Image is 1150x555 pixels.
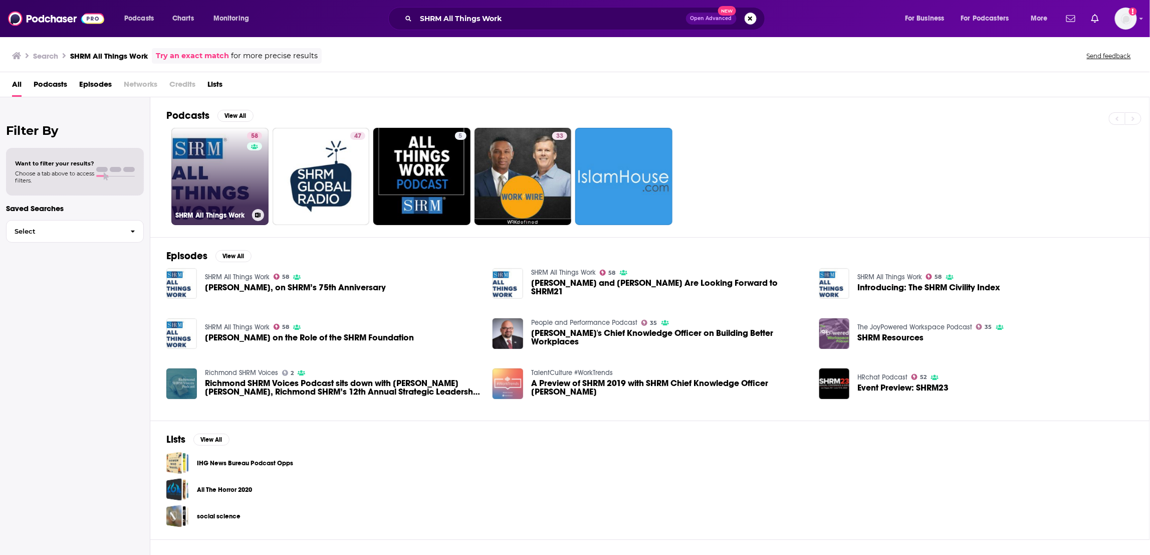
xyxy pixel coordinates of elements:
[911,374,927,380] a: 52
[531,279,807,296] span: [PERSON_NAME] and [PERSON_NAME] Are Looking Forward to SHRM21
[70,51,148,61] h3: SHRM All Things Work
[172,12,194,26] span: Charts
[857,333,924,342] a: SHRM Resources
[205,368,278,377] a: Richmond SHRM Voices
[354,131,361,141] span: 47
[6,220,144,243] button: Select
[12,76,22,97] span: All
[274,324,290,330] a: 58
[15,170,94,184] span: Choose a tab above to access filters.
[124,12,154,26] span: Podcasts
[175,211,248,220] h3: SHRM All Things Work
[274,274,290,280] a: 58
[166,318,197,349] img: Wendi Safstrom on the Role of the SHRM Foundation
[1115,8,1137,30] button: Show profile menu
[650,321,657,325] span: 35
[531,379,807,396] span: A Preview of SHRM 2019 with SHRM Chief Knowledge Officer [PERSON_NAME]
[166,250,252,262] a: EpisodesView All
[552,132,567,140] a: 33
[197,458,293,469] a: IHG News Bureau Podcast Opps
[205,333,414,342] span: [PERSON_NAME] on the Role of the SHRM Foundation
[166,268,197,299] img: Johnny C. Taylor, Jr., on SHRM’s 75th Anniversary
[1031,12,1048,26] span: More
[819,268,850,299] img: Introducing: The SHRM Civility Index
[819,318,850,349] img: SHRM Resources
[166,109,254,122] a: PodcastsView All
[531,368,613,377] a: TalentCulture #WorkTrends
[166,433,229,446] a: ListsView All
[15,160,94,167] span: Want to filter your results?
[33,51,58,61] h3: Search
[1129,8,1137,16] svg: Add a profile image
[34,76,67,97] span: Podcasts
[282,370,294,376] a: 2
[217,110,254,122] button: View All
[493,318,523,349] img: SHRM's Chief Knowledge Officer on Building Better Workplaces
[171,128,269,225] a: 58SHRM All Things Work
[493,268,523,299] img: Amanda Brunson and Travis Hatfield Are Looking Forward to SHRM21
[166,478,189,501] a: All The Horror 2020
[898,11,957,27] button: open menu
[205,323,270,331] a: SHRM All Things Work
[205,283,386,292] span: [PERSON_NAME], on SHRM’s 75th Anniversary
[7,228,122,235] span: Select
[124,76,157,97] span: Networks
[857,273,922,281] a: SHRM All Things Work
[819,368,850,399] img: Event Preview: SHRM23
[166,505,189,527] span: social science
[79,76,112,97] a: Episodes
[609,271,616,275] span: 58
[213,12,249,26] span: Monitoring
[273,128,370,225] a: 47
[1084,52,1134,60] button: Send feedback
[493,368,523,399] img: A Preview of SHRM 2019 with SHRM Chief Knowledge Officer Alex Alonso
[166,452,189,474] a: IHG News Bureau Podcast Opps
[205,379,481,396] a: Richmond SHRM Voices Podcast sits down with Amy Jen Su, Richmond SHRM’s 12th Annual Strategic Lea...
[291,371,294,376] span: 2
[556,131,563,141] span: 33
[600,270,616,276] a: 58
[857,384,949,392] a: Event Preview: SHRM23
[531,329,807,346] a: SHRM's Chief Knowledge Officer on Building Better Workplaces
[921,375,927,380] span: 52
[205,273,270,281] a: SHRM All Things Work
[905,12,945,26] span: For Business
[641,320,657,326] a: 35
[6,204,144,213] p: Saved Searches
[166,109,209,122] h2: Podcasts
[282,275,289,279] span: 58
[206,11,262,27] button: open menu
[156,50,229,62] a: Try an exact match
[985,325,992,329] span: 35
[459,131,463,141] span: 5
[935,275,942,279] span: 58
[169,76,195,97] span: Credits
[1062,10,1079,27] a: Show notifications dropdown
[976,324,992,330] a: 35
[251,131,258,141] span: 58
[416,11,686,27] input: Search podcasts, credits, & more...
[857,283,1000,292] a: Introducing: The SHRM Civility Index
[955,11,1024,27] button: open menu
[8,9,104,28] img: Podchaser - Follow, Share and Rate Podcasts
[215,250,252,262] button: View All
[166,368,197,399] img: Richmond SHRM Voices Podcast sits down with Amy Jen Su, Richmond SHRM’s 12th Annual Strategic Lea...
[398,7,775,30] div: Search podcasts, credits, & more...
[207,76,222,97] a: Lists
[857,323,972,331] a: The JoyPowered Workspace Podcast
[350,132,365,140] a: 47
[1024,11,1060,27] button: open menu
